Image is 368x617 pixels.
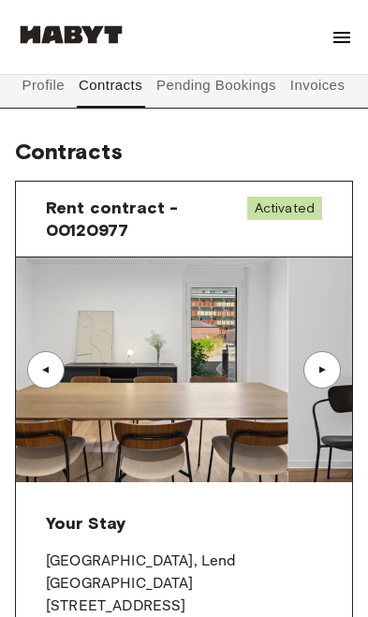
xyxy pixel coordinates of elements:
button: Invoices [287,63,346,108]
div: ▲ [313,364,331,375]
span: Contracts [15,138,123,165]
img: Habyt [15,25,127,44]
span: Rent contract - 00120977 [46,197,247,242]
button: Contracts [77,63,145,108]
div: ▲ [37,364,55,375]
p: [GEOGRAPHIC_DATA] , Lend [46,551,322,573]
button: Profile [20,63,67,108]
button: Pending Bookings [155,63,279,108]
div: user profile tabs [15,63,353,108]
span: Activated [247,197,322,220]
span: Your Stay [46,513,125,534]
